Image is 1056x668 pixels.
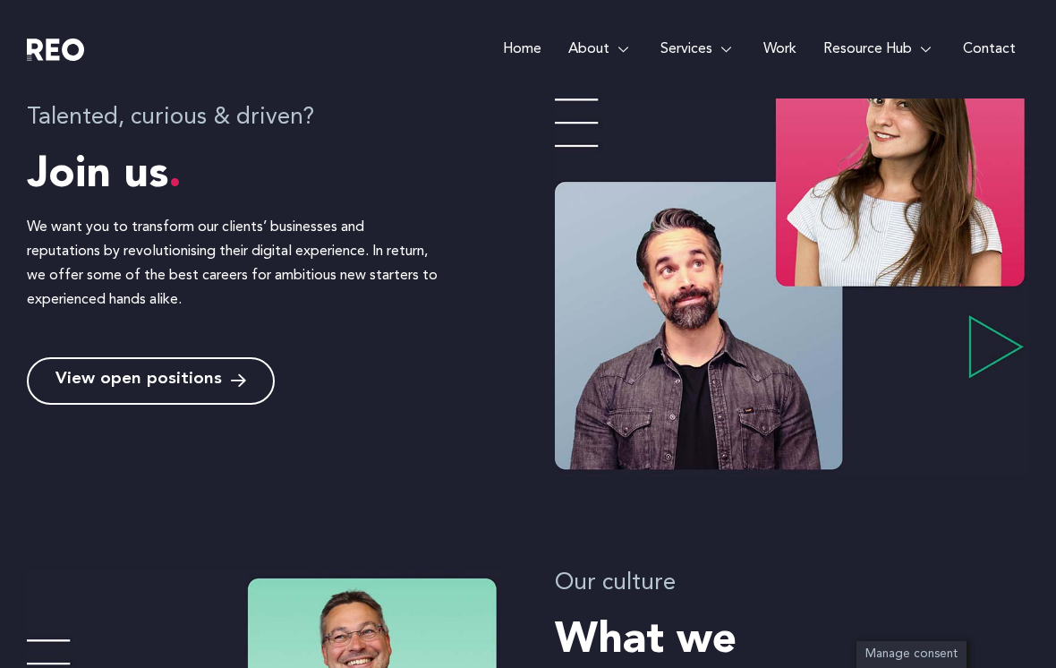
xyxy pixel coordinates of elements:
p: We want you to transform our clients’ businesses and reputations by revolutionising their digital... [27,216,488,313]
h4: Talented, curious & driven? [27,100,488,135]
span: View open positions [55,373,222,390]
span: Join us [27,154,182,197]
a: View open positions [27,357,275,405]
h4: Our culture [555,566,1029,601]
span: Manage consent [865,648,958,660]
